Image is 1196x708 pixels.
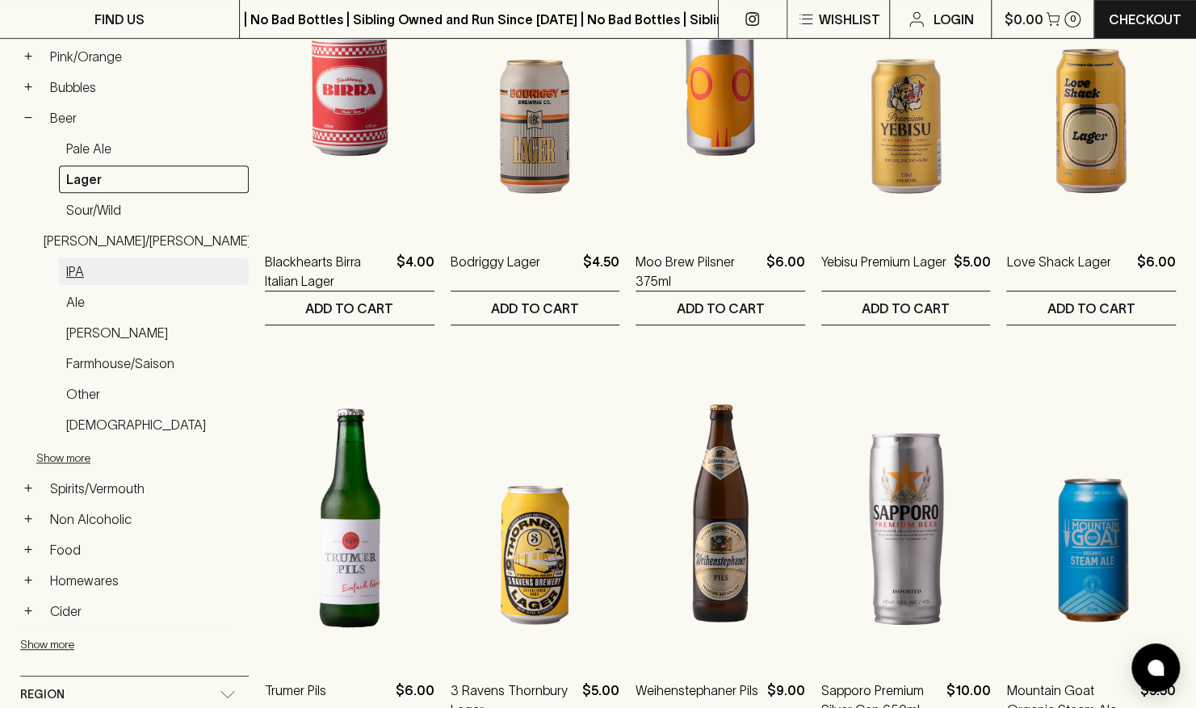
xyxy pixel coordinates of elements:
[59,288,249,316] a: Ale
[1047,299,1135,318] p: ADD TO CART
[20,628,232,661] button: Show more
[59,135,249,162] a: Pale Ale
[819,10,880,29] p: Wishlist
[821,291,991,325] button: ADD TO CART
[20,110,36,126] button: −
[59,319,249,346] a: [PERSON_NAME]
[1006,252,1110,291] a: Love Shack Lager
[1137,252,1176,291] p: $6.00
[20,685,65,705] span: Region
[491,299,579,318] p: ADD TO CART
[59,196,249,224] a: Sour/Wild
[59,350,249,377] a: Farmhouse/Saison
[636,291,805,325] button: ADD TO CART
[36,227,258,254] a: [PERSON_NAME]/[PERSON_NAME]
[59,380,249,408] a: Other
[43,475,249,502] a: Spirits/Vermouth
[1069,15,1076,23] p: 0
[36,442,248,475] button: Show more
[451,291,620,325] button: ADD TO CART
[451,252,540,291] a: Bodriggy Lager
[821,252,946,291] a: Yebisu Premium Lager
[953,252,990,291] p: $5.00
[821,374,991,656] img: Sapporo Premium Silver Can 650ml
[305,299,393,318] p: ADD TO CART
[59,165,249,193] a: Lager
[59,411,249,438] a: [DEMOGRAPHIC_DATA]
[43,597,249,625] a: Cider
[20,603,36,619] button: +
[265,252,390,291] a: Blackhearts Birra Italian Lager
[94,10,145,29] p: FIND US
[59,258,249,285] a: IPA
[1006,291,1176,325] button: ADD TO CART
[43,505,249,533] a: Non Alcoholic
[636,374,805,656] img: Weihenstephaner Pils
[265,291,434,325] button: ADD TO CART
[20,572,36,589] button: +
[451,374,620,656] img: 3 Ravens Thornbury Lager
[43,536,249,563] a: Food
[583,252,619,291] p: $4.50
[862,299,950,318] p: ADD TO CART
[933,10,973,29] p: Login
[43,104,249,132] a: Beer
[1109,10,1181,29] p: Checkout
[1004,10,1043,29] p: $0.00
[43,567,249,594] a: Homewares
[397,252,434,291] p: $4.00
[265,374,434,656] img: Trumer Pils
[20,480,36,496] button: +
[676,299,764,318] p: ADD TO CART
[636,252,760,291] a: Moo Brew Pilsner 375ml
[766,252,805,291] p: $6.00
[20,79,36,95] button: +
[43,43,249,70] a: Pink/Orange
[20,511,36,527] button: +
[20,48,36,65] button: +
[1006,374,1176,656] img: Mountain Goat Organic Steam Ale
[43,73,249,101] a: Bubbles
[1148,660,1164,676] img: bubble-icon
[20,542,36,558] button: +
